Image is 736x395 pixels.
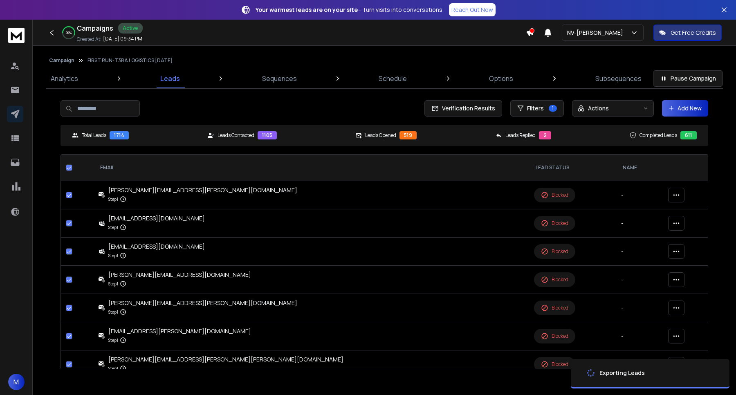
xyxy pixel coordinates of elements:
td: - [616,209,663,238]
button: Get Free Credits [653,25,722,41]
div: Exporting Leads [599,369,645,377]
button: Pause Campaign [653,70,723,87]
p: Options [489,74,513,83]
p: Actions [588,104,609,112]
div: [PERSON_NAME][EMAIL_ADDRESS][PERSON_NAME][PERSON_NAME][DOMAIN_NAME] [108,355,343,364]
td: - [616,350,663,379]
p: Reach Out Now [451,6,493,14]
p: 56 % [65,30,72,35]
button: Verification Results [424,100,502,117]
div: 1105 [258,131,277,139]
p: Leads Opened [365,132,396,139]
td: - [616,181,663,209]
strong: Your warmest leads are on your site [256,6,358,13]
p: Subsequences [595,74,642,83]
p: Step 1 [108,308,118,316]
div: [EMAIL_ADDRESS][DOMAIN_NAME] [108,242,205,251]
th: LEAD STATUS [529,155,617,181]
a: Leads [155,69,185,88]
th: EMAIL [94,155,529,181]
p: Sequences [262,74,297,83]
p: FIRST RUN-T3RA LOGISTICS [DATE] [88,57,173,64]
a: Analytics [46,69,83,88]
div: Blocked [541,276,568,283]
p: Step 1 [108,223,118,231]
div: 519 [399,131,417,139]
div: Active [118,23,143,34]
p: Leads Contacted [218,132,254,139]
p: NV-[PERSON_NAME] [567,29,626,37]
button: Add New [662,100,708,117]
h1: Campaigns [77,23,113,33]
div: 2 [539,131,551,139]
td: - [616,238,663,266]
p: Step 1 [108,336,118,344]
td: - [616,294,663,322]
p: – Turn visits into conversations [256,6,442,14]
span: 1 [549,105,557,112]
a: Options [484,69,518,88]
button: M [8,374,25,390]
p: Total Leads [82,132,106,139]
p: Step 1 [108,251,118,260]
p: [DATE] 09:34 PM [103,36,142,42]
p: Leads [160,74,180,83]
td: - [616,322,663,350]
a: Reach Out Now [449,3,496,16]
div: 611 [680,131,697,139]
p: Step 1 [108,195,118,203]
div: [PERSON_NAME][EMAIL_ADDRESS][DOMAIN_NAME] [108,271,251,279]
p: Analytics [51,74,78,83]
th: NAME [616,155,663,181]
p: Step 1 [108,280,118,288]
p: Step 1 [108,364,118,373]
div: [PERSON_NAME][EMAIL_ADDRESS][PERSON_NAME][DOMAIN_NAME] [108,186,297,194]
div: [EMAIL_ADDRESS][DOMAIN_NAME] [108,214,205,222]
p: Created At: [77,36,101,43]
button: Filters1 [510,100,564,117]
a: Subsequences [590,69,646,88]
div: [EMAIL_ADDRESS][PERSON_NAME][DOMAIN_NAME] [108,327,251,335]
p: Leads Replied [505,132,536,139]
div: Blocked [541,220,568,227]
div: Blocked [541,191,568,199]
div: Blocked [541,304,568,312]
span: Verification Results [439,104,495,112]
div: Blocked [541,361,568,368]
img: logo [8,28,25,43]
div: 1714 [110,131,129,139]
div: Blocked [541,248,568,255]
div: [PERSON_NAME][EMAIL_ADDRESS][PERSON_NAME][DOMAIN_NAME] [108,299,297,307]
td: - [616,266,663,294]
div: Blocked [541,332,568,340]
p: Get Free Credits [671,29,716,37]
span: Filters [527,104,544,112]
p: Schedule [379,74,407,83]
a: Schedule [374,69,412,88]
a: Sequences [257,69,302,88]
button: Campaign [49,57,74,64]
p: Completed Leads [640,132,677,139]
